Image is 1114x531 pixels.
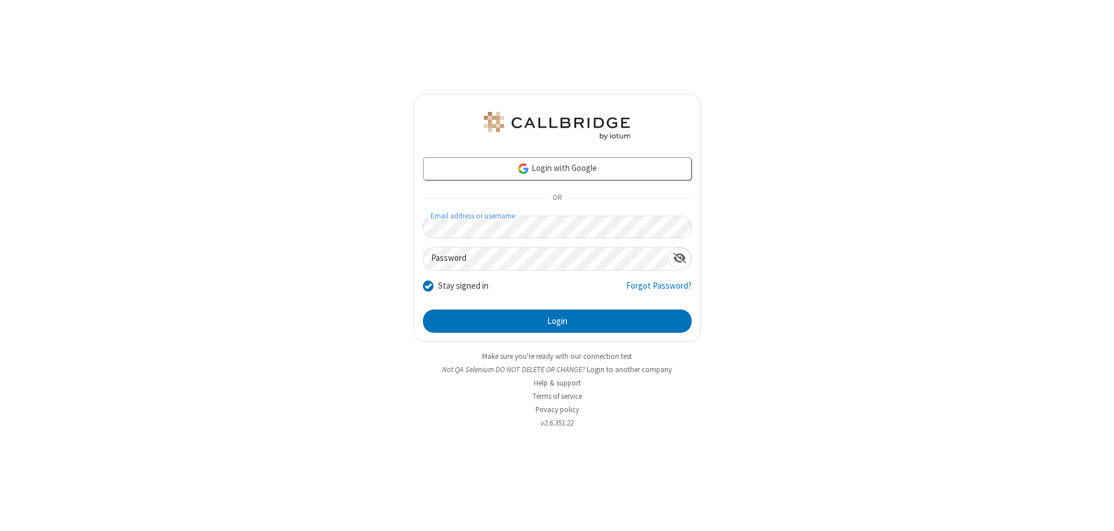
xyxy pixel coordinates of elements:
a: Forgot Password? [626,279,692,301]
button: Login to another company [587,364,672,375]
label: Stay signed in [438,279,489,293]
input: Email address or username [423,216,692,238]
a: Make sure you're ready with our connection test [482,351,632,361]
li: v2.6.351.22 [414,417,701,428]
a: Terms of service [533,391,582,401]
img: QA Selenium DO NOT DELETE OR CHANGE [482,112,632,140]
a: Login with Google [423,157,692,180]
iframe: Chat [1085,501,1105,523]
div: Show password [668,248,691,269]
span: OR [548,190,566,206]
li: Not QA Selenium DO NOT DELETE OR CHANGE? [414,364,701,375]
a: Help & support [534,378,581,388]
button: Login [423,310,692,333]
img: google-icon.png [517,162,530,175]
a: Privacy policy [536,405,579,414]
input: Password [424,248,668,270]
